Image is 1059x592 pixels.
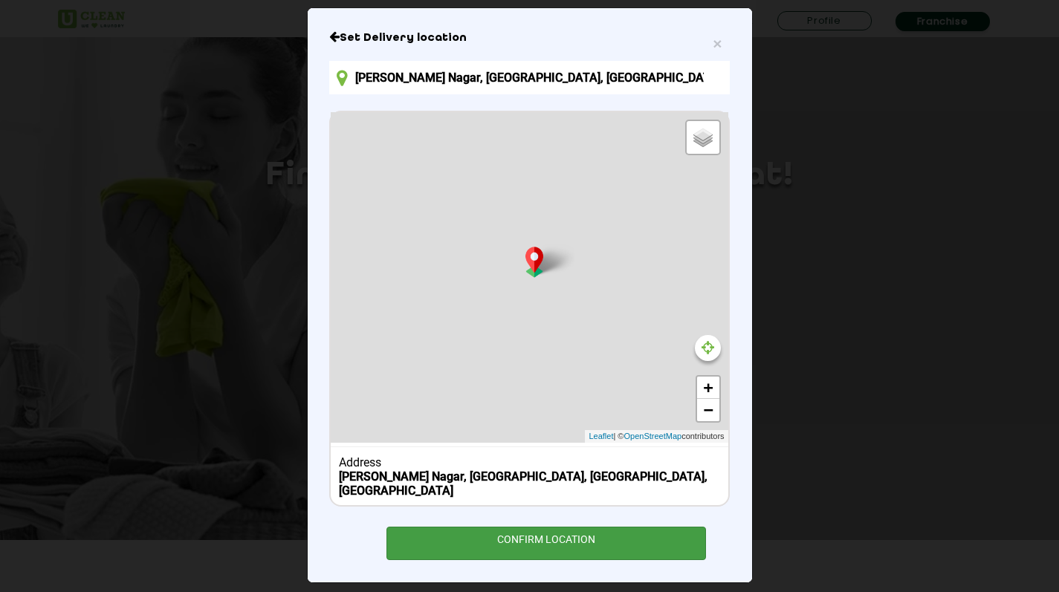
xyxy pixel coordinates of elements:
div: | © contributors [585,430,728,443]
b: [PERSON_NAME] Nagar, [GEOGRAPHIC_DATA], [GEOGRAPHIC_DATA], [GEOGRAPHIC_DATA] [339,469,707,498]
span: × [713,35,722,52]
a: Leaflet [589,430,613,443]
a: Layers [687,121,719,154]
button: Close [713,36,722,51]
input: Enter location [329,61,729,94]
a: OpenStreetMap [624,430,681,443]
h6: Close [329,30,729,45]
div: CONFIRM LOCATION [386,527,707,560]
div: Address [339,455,720,469]
a: Zoom in [697,377,719,399]
a: Zoom out [697,399,719,421]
